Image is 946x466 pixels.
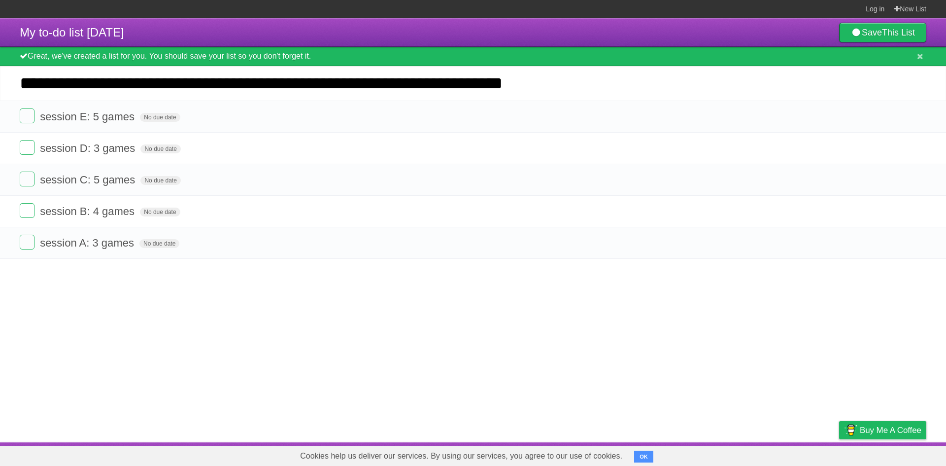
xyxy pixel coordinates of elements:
span: Buy me a coffee [860,422,921,439]
span: No due date [140,176,180,185]
b: This List [882,28,915,37]
span: session D: 3 games [40,142,137,154]
span: No due date [140,208,180,216]
span: session E: 5 games [40,110,137,123]
span: session A: 3 games [40,237,136,249]
label: Done [20,140,34,155]
span: No due date [140,144,180,153]
label: Done [20,108,34,123]
img: Buy me a coffee [844,422,857,438]
label: Done [20,172,34,186]
span: session B: 4 games [40,205,137,217]
a: Buy me a coffee [839,421,926,439]
a: Suggest a feature [864,445,926,464]
a: Privacy [826,445,852,464]
span: No due date [139,239,179,248]
a: Terms [793,445,814,464]
span: session C: 5 games [40,174,137,186]
a: Developers [741,445,780,464]
label: Done [20,235,34,250]
span: My to-do list [DATE] [20,26,124,39]
span: No due date [140,113,180,122]
a: SaveThis List [839,23,926,42]
span: Cookies help us deliver our services. By using our services, you agree to our use of cookies. [290,446,632,466]
a: About [708,445,729,464]
button: OK [634,451,653,463]
label: Done [20,203,34,218]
